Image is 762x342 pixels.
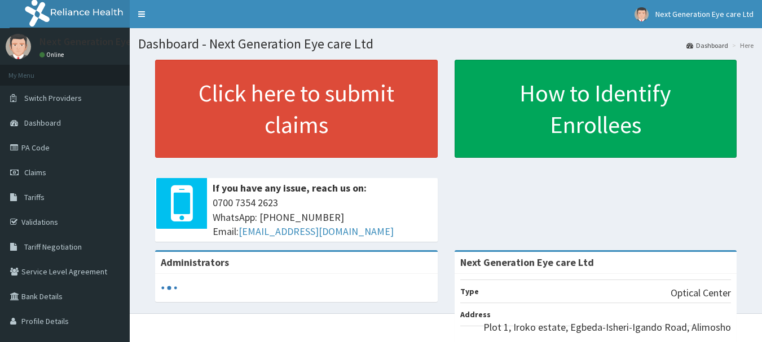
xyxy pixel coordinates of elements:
[39,37,170,47] p: Next Generation Eye care Ltd
[161,279,178,296] svg: audio-loading
[24,242,82,252] span: Tariff Negotiation
[635,7,649,21] img: User Image
[655,9,754,19] span: Next Generation Eye care Ltd
[24,93,82,103] span: Switch Providers
[686,41,728,50] a: Dashboard
[729,41,754,50] li: Here
[460,256,594,269] strong: Next Generation Eye care Ltd
[455,60,737,158] a: How to Identify Enrollees
[213,181,367,194] b: If you have any issue, reach us on:
[24,192,45,202] span: Tariffs
[239,225,394,238] a: [EMAIL_ADDRESS][DOMAIN_NAME]
[671,286,731,300] p: Optical Center
[24,167,46,177] span: Claims
[161,256,229,269] b: Administrators
[460,286,479,296] b: Type
[24,118,61,128] span: Dashboard
[483,320,731,335] p: Plot 1, Iroko estate, Egbeda-Isheri-Igando Road, Alimosho
[6,34,31,59] img: User Image
[39,51,67,59] a: Online
[460,309,491,319] b: Address
[213,196,432,239] span: 0700 7354 2623 WhatsApp: [PHONE_NUMBER] Email:
[155,60,438,158] a: Click here to submit claims
[138,37,754,51] h1: Dashboard - Next Generation Eye care Ltd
